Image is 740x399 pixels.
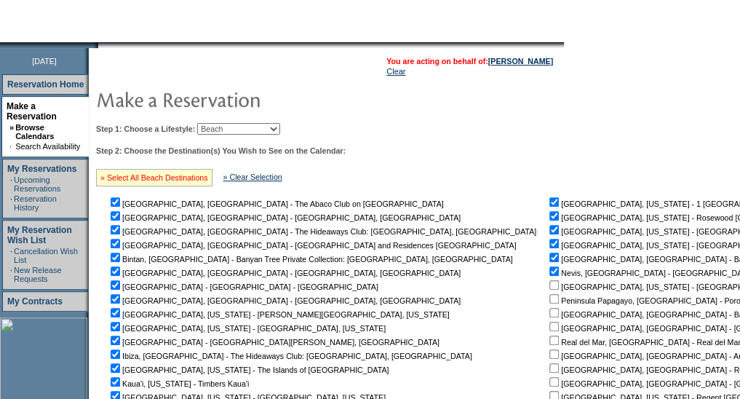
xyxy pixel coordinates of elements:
[14,247,78,264] a: Cancellation Wish List
[93,42,98,48] img: promoShadowLeftCorner.gif
[7,296,63,307] a: My Contracts
[10,247,12,264] td: ·
[7,79,84,90] a: Reservation Home
[14,194,57,212] a: Reservation History
[7,101,57,122] a: Make a Reservation
[96,84,387,114] img: pgTtlMakeReservation.gif
[10,194,12,212] td: ·
[386,67,405,76] a: Clear
[100,173,208,182] a: » Select All Beach Destinations
[108,241,516,250] nobr: [GEOGRAPHIC_DATA], [GEOGRAPHIC_DATA] - [GEOGRAPHIC_DATA] and Residences [GEOGRAPHIC_DATA]
[108,296,461,305] nobr: [GEOGRAPHIC_DATA], [GEOGRAPHIC_DATA] - [GEOGRAPHIC_DATA], [GEOGRAPHIC_DATA]
[14,175,60,193] a: Upcoming Reservations
[96,146,346,155] b: Step 2: Choose the Destination(s) You Wish to See on the Calendar:
[108,227,536,236] nobr: [GEOGRAPHIC_DATA], [GEOGRAPHIC_DATA] - The Hideaways Club: [GEOGRAPHIC_DATA], [GEOGRAPHIC_DATA]
[10,175,12,193] td: ·
[108,269,461,277] nobr: [GEOGRAPHIC_DATA], [GEOGRAPHIC_DATA] - [GEOGRAPHIC_DATA], [GEOGRAPHIC_DATA]
[7,164,76,174] a: My Reservations
[108,324,386,333] nobr: [GEOGRAPHIC_DATA], [US_STATE] - [GEOGRAPHIC_DATA], [US_STATE]
[98,42,100,48] img: blank.gif
[14,266,61,283] a: New Release Requests
[108,199,444,208] nobr: [GEOGRAPHIC_DATA], [GEOGRAPHIC_DATA] - The Abaco Club on [GEOGRAPHIC_DATA]
[15,123,54,141] a: Browse Calendars
[108,366,389,374] nobr: [GEOGRAPHIC_DATA], [US_STATE] - The Islands of [GEOGRAPHIC_DATA]
[108,213,461,222] nobr: [GEOGRAPHIC_DATA], [GEOGRAPHIC_DATA] - [GEOGRAPHIC_DATA], [GEOGRAPHIC_DATA]
[108,379,249,388] nobr: Kaua'i, [US_STATE] - Timbers Kaua'i
[32,57,57,66] span: [DATE]
[9,142,14,151] td: ·
[15,142,80,151] a: Search Availability
[108,255,513,264] nobr: Bintan, [GEOGRAPHIC_DATA] - Banyan Tree Private Collection: [GEOGRAPHIC_DATA], [GEOGRAPHIC_DATA]
[7,225,72,245] a: My Reservation Wish List
[108,283,378,291] nobr: [GEOGRAPHIC_DATA] - [GEOGRAPHIC_DATA] - [GEOGRAPHIC_DATA]
[9,123,14,132] b: »
[488,57,553,66] a: [PERSON_NAME]
[223,173,282,181] a: » Clear Selection
[10,266,12,283] td: ·
[96,125,195,133] b: Step 1: Choose a Lifestyle:
[108,352,472,360] nobr: Ibiza, [GEOGRAPHIC_DATA] - The Hideaways Club: [GEOGRAPHIC_DATA], [GEOGRAPHIC_DATA]
[108,310,450,319] nobr: [GEOGRAPHIC_DATA], [US_STATE] - [PERSON_NAME][GEOGRAPHIC_DATA], [US_STATE]
[108,338,439,347] nobr: [GEOGRAPHIC_DATA] - [GEOGRAPHIC_DATA][PERSON_NAME], [GEOGRAPHIC_DATA]
[386,57,553,66] span: You are acting on behalf of:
